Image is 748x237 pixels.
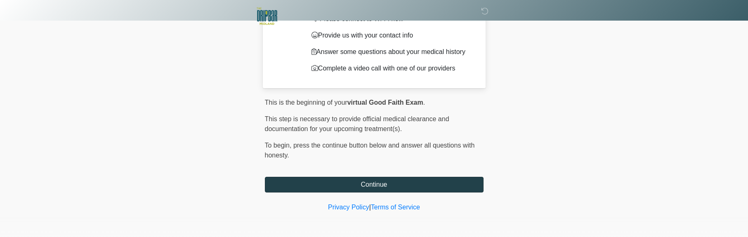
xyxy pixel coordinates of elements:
[265,99,347,106] span: This is the beginning of your
[265,142,475,159] span: press the continue button below and answer all questions with honesty.
[347,99,423,106] strong: virtual Good Faith Exam
[265,115,449,132] span: This step is necessary to provide official medical clearance and documentation for your upcoming ...
[265,142,293,149] span: To begin,
[369,204,371,211] a: |
[257,6,277,27] img: The DRIPBaR Midland Logo
[311,63,471,73] p: Complete a video call with one of our providers
[311,47,471,57] p: Answer some questions about your medical history
[423,99,425,106] span: .
[311,31,471,40] p: Provide us with your contact info
[328,204,369,211] a: Privacy Policy
[265,177,484,192] button: Continue
[371,204,420,211] a: Terms of Service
